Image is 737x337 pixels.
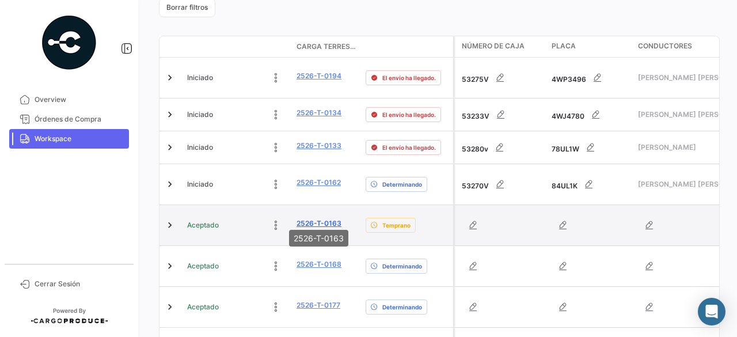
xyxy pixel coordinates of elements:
span: El envío ha llegado. [382,110,436,119]
span: El envío ha llegado. [382,143,436,152]
span: [PERSON_NAME] [PERSON_NAME] [638,109,732,120]
a: Expand/Collapse Row [164,142,176,153]
div: 4WP3496 [552,66,629,89]
span: Número de Caja [462,41,525,51]
datatable-header-cell: Placa [547,36,633,57]
datatable-header-cell: Número de Caja [455,36,547,57]
span: Placa [552,41,576,51]
a: 2526-T-0134 [297,108,341,118]
a: Expand/Collapse Row [164,72,176,84]
div: 84UL1K [552,173,629,196]
a: 2526-T-0177 [297,300,340,311]
span: Determinando [382,180,422,189]
datatable-header-cell: Carga Terrestre # [292,37,361,56]
span: Conductores [638,41,692,51]
span: Determinando [382,262,422,271]
a: Workspace [9,129,129,149]
span: Workspace [35,134,124,144]
datatable-header-cell: Estado [183,42,292,51]
a: Expand/Collapse Row [164,179,176,190]
a: 2526-T-0163 [297,218,341,229]
span: Iniciado [187,109,213,120]
span: [PERSON_NAME] [PERSON_NAME] [638,179,732,190]
span: Aceptado [187,261,219,271]
div: 53275V [462,66,542,89]
a: 2526-T-0168 [297,259,341,270]
span: Iniciado [187,142,213,153]
span: Aceptado [187,220,219,230]
a: 2526-T-0133 [297,141,341,151]
a: 2526-T-0194 [297,71,341,81]
div: 53280v [462,136,542,159]
a: Expand/Collapse Row [164,219,176,231]
img: powered-by.png [40,14,98,71]
datatable-header-cell: Delay Status [361,42,453,51]
span: Overview [35,94,124,105]
a: Expand/Collapse Row [164,109,176,120]
div: 53233V [462,103,542,126]
a: Overview [9,90,129,109]
div: 4WJ4780 [552,103,629,126]
span: [PERSON_NAME] [PERSON_NAME] [638,73,732,83]
span: Iniciado [187,179,213,190]
span: Cerrar Sesión [35,279,124,289]
span: Órdenes de Compra [35,114,124,124]
a: Expand/Collapse Row [164,260,176,272]
span: Iniciado [187,73,213,83]
span: [PERSON_NAME] [638,142,732,153]
span: Determinando [382,302,422,312]
div: 78UL1W [552,136,629,159]
a: Órdenes de Compra [9,109,129,129]
span: El envío ha llegado. [382,73,436,82]
div: 53270V [462,173,542,196]
div: Abrir Intercom Messenger [698,298,725,325]
span: Temprano [382,221,411,230]
span: Carga Terrestre # [297,41,356,52]
div: 2526-T-0163 [289,230,348,247]
a: 2526-T-0162 [297,177,341,188]
span: Aceptado [187,302,219,312]
a: Expand/Collapse Row [164,301,176,313]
